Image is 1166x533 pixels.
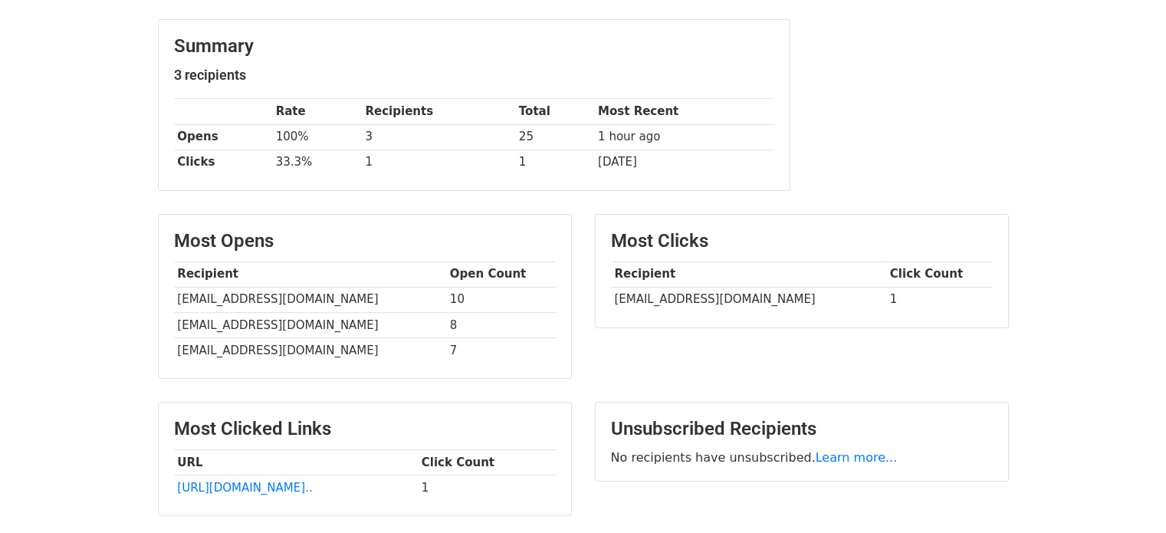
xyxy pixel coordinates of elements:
[515,150,594,175] td: 1
[272,124,362,150] td: 100%
[174,124,272,150] th: Opens
[611,230,993,252] h3: Most Clicks
[816,450,898,465] a: Learn more...
[174,312,446,337] td: [EMAIL_ADDRESS][DOMAIN_NAME]
[418,475,556,500] td: 1
[886,287,993,312] td: 1
[174,337,446,363] td: [EMAIL_ADDRESS][DOMAIN_NAME]
[446,337,556,363] td: 7
[174,230,556,252] h3: Most Opens
[272,99,362,124] th: Rate
[1089,459,1166,533] iframe: Chat Widget
[594,99,774,124] th: Most Recent
[611,262,886,287] th: Recipient
[174,449,418,475] th: URL
[174,287,446,312] td: [EMAIL_ADDRESS][DOMAIN_NAME]
[1089,459,1166,533] div: Widget de chat
[446,312,556,337] td: 8
[446,262,556,287] th: Open Count
[594,150,774,175] td: [DATE]
[174,262,446,287] th: Recipient
[174,67,774,84] h5: 3 recipients
[611,418,993,440] h3: Unsubscribed Recipients
[362,124,515,150] td: 3
[177,481,312,495] a: [URL][DOMAIN_NAME]..
[611,449,993,466] p: No recipients have unsubscribed.
[362,150,515,175] td: 1
[515,124,594,150] td: 25
[174,418,556,440] h3: Most Clicked Links
[362,99,515,124] th: Recipients
[515,99,594,124] th: Total
[272,150,362,175] td: 33.3%
[174,150,272,175] th: Clicks
[886,262,993,287] th: Click Count
[174,35,774,58] h3: Summary
[446,287,556,312] td: 10
[418,449,556,475] th: Click Count
[594,124,774,150] td: 1 hour ago
[611,287,886,312] td: [EMAIL_ADDRESS][DOMAIN_NAME]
